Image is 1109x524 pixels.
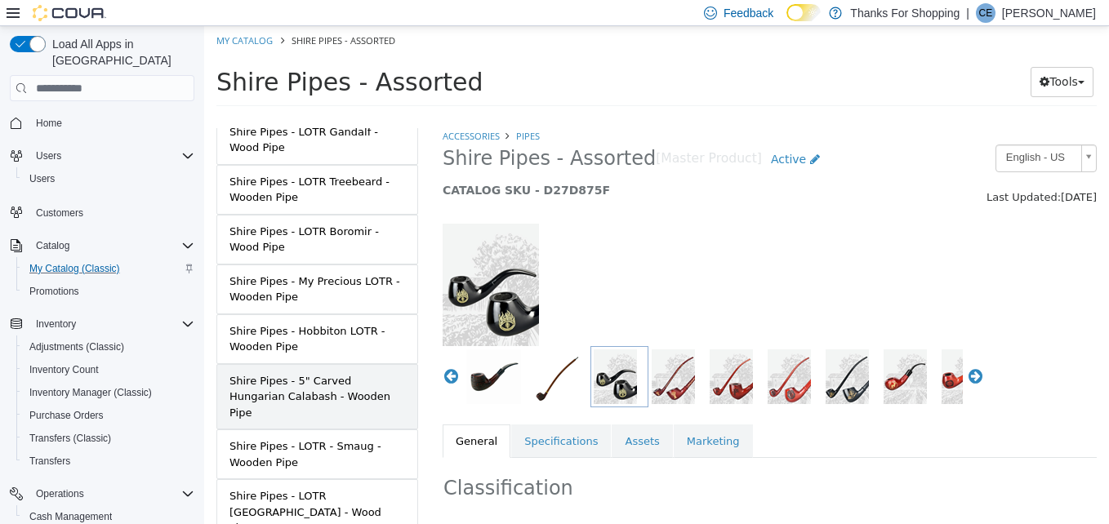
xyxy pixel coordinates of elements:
[792,119,871,144] span: English - US
[46,36,194,69] span: Load All Apps in [GEOGRAPHIC_DATA]
[3,482,201,505] button: Operations
[29,455,70,468] span: Transfers
[36,206,83,220] span: Customers
[29,363,99,376] span: Inventory Count
[23,429,194,448] span: Transfers (Classic)
[23,282,86,301] a: Promotions
[16,450,201,473] button: Transfers
[25,98,201,130] div: Shire Pipes - LOTR Gandalf - Wood Pipe
[23,451,194,471] span: Transfers
[25,412,201,444] div: Shire Pipes - LOTR - Smaug - Wooden Pipe
[25,247,201,279] div: Shire Pipes - My Precious LOTR - Wooden Pipe
[3,144,201,167] button: Users
[238,120,452,145] span: Shire Pipes - Assorted
[23,169,194,189] span: Users
[23,337,131,357] a: Adjustments (Classic)
[16,358,201,381] button: Inventory Count
[29,386,152,399] span: Inventory Manager (Classic)
[23,406,194,425] span: Purchase Orders
[23,451,77,471] a: Transfers
[16,381,201,404] button: Inventory Manager (Classic)
[23,383,194,402] span: Inventory Manager (Classic)
[23,406,110,425] a: Purchase Orders
[238,342,255,358] button: Previous
[16,404,201,427] button: Purchase Orders
[33,5,106,21] img: Cova
[23,282,194,301] span: Promotions
[25,148,201,180] div: Shire Pipes - LOTR Treebeard - Wooden Pipe
[1002,3,1096,23] p: [PERSON_NAME]
[470,398,549,433] a: Marketing
[29,314,82,334] button: Inventory
[826,41,889,71] button: Tools
[29,236,194,255] span: Catalog
[23,259,127,278] a: My Catalog (Classic)
[567,127,602,140] span: Active
[25,198,201,229] div: Shire Pipes - LOTR Boromir - Wood Pipe
[312,104,336,116] a: Pipes
[29,262,120,275] span: My Catalog (Classic)
[3,313,201,335] button: Inventory
[29,510,112,523] span: Cash Management
[36,487,84,500] span: Operations
[857,165,893,177] span: [DATE]
[238,398,306,433] a: General
[452,127,558,140] small: [Master Product]
[23,383,158,402] a: Inventory Manager (Classic)
[29,484,91,504] button: Operations
[25,462,201,510] div: Shire Pipes - LOTR [GEOGRAPHIC_DATA] - Wood Pipe
[29,484,194,504] span: Operations
[3,200,201,224] button: Customers
[29,432,111,445] span: Transfers (Classic)
[782,165,857,177] span: Last Updated:
[850,3,960,23] p: Thanks For Shopping
[3,111,201,135] button: Home
[763,342,779,358] button: Next
[36,117,62,130] span: Home
[16,427,201,450] button: Transfers (Classic)
[36,239,69,252] span: Catalog
[29,146,68,166] button: Users
[966,3,969,23] p: |
[29,409,104,422] span: Purchase Orders
[16,335,201,358] button: Adjustments (Classic)
[25,297,201,329] div: Shire Pipes - Hobbiton LOTR - Wooden Pipe
[724,5,773,21] span: Feedback
[791,118,893,146] a: English - US
[239,450,892,475] h2: Classification
[16,257,201,280] button: My Catalog (Classic)
[36,318,76,331] span: Inventory
[23,337,194,357] span: Adjustments (Classic)
[25,347,201,395] div: Shire Pipes - 5" Carved Hungarian Calabash - Wooden Pipe
[29,172,55,185] span: Users
[29,236,76,255] button: Catalog
[12,42,279,70] span: Shire Pipes - Assorted
[976,3,995,23] div: Cliff Evans
[23,169,61,189] a: Users
[29,146,194,166] span: Users
[408,398,468,433] a: Assets
[36,149,61,162] span: Users
[29,314,194,334] span: Inventory
[29,203,90,223] a: Customers
[238,104,296,116] a: Accessories
[979,3,993,23] span: CE
[29,285,79,298] span: Promotions
[23,360,194,380] span: Inventory Count
[238,198,335,320] img: 150
[786,4,821,21] input: Dark Mode
[29,113,69,133] a: Home
[3,234,201,257] button: Catalog
[12,8,69,20] a: My Catalog
[16,167,201,190] button: Users
[307,398,407,433] a: Specifications
[87,8,191,20] span: Shire Pipes - Assorted
[29,113,194,133] span: Home
[29,202,194,222] span: Customers
[238,157,723,171] h5: CATALOG SKU - D27D875F
[23,259,194,278] span: My Catalog (Classic)
[29,340,124,353] span: Adjustments (Classic)
[16,280,201,303] button: Promotions
[23,360,105,380] a: Inventory Count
